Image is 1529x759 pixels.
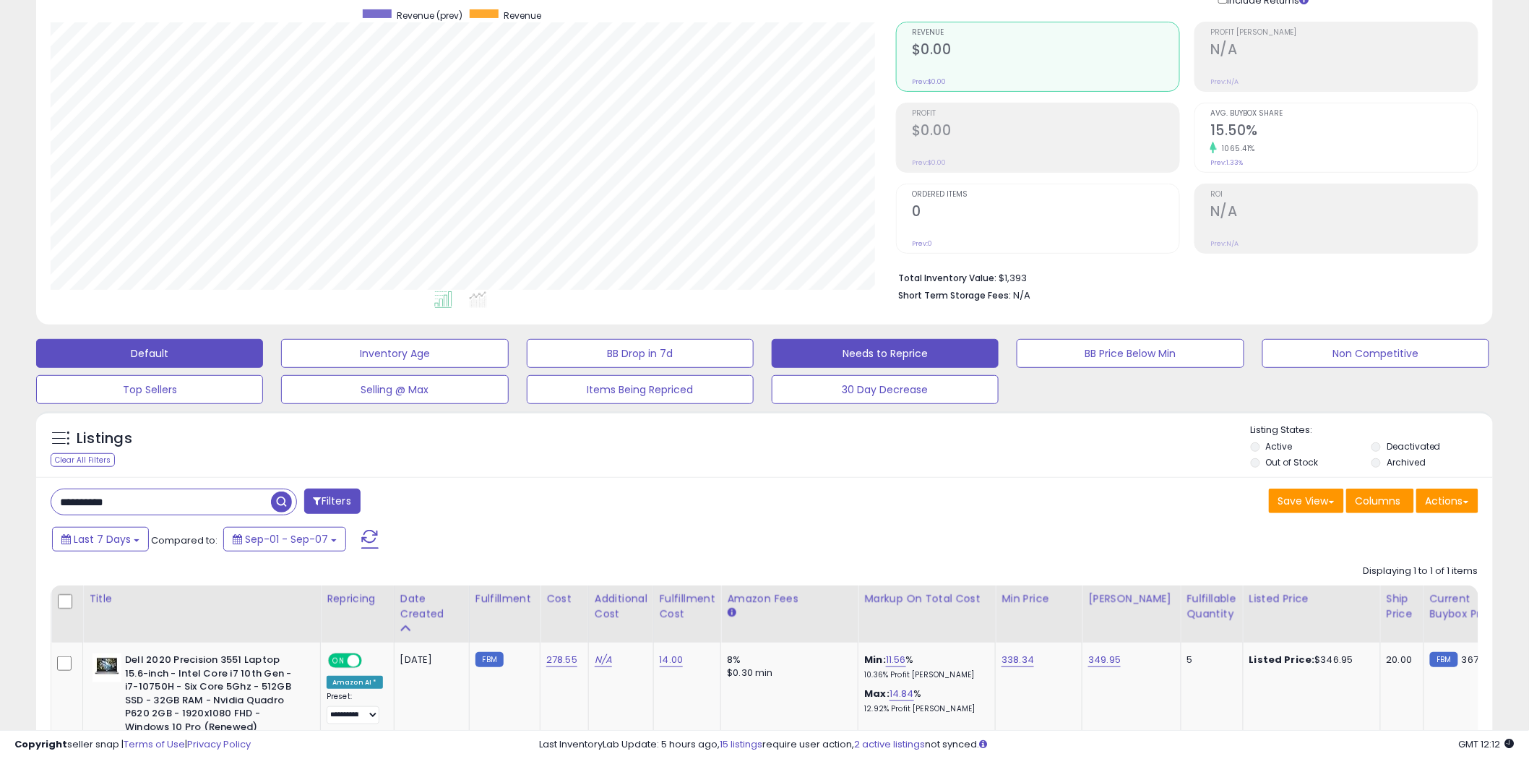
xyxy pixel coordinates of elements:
[912,158,946,167] small: Prev: $0.00
[400,591,463,622] div: Date Created
[1210,203,1478,223] h2: N/A
[1266,456,1319,468] label: Out of Stock
[660,591,715,622] div: Fulfillment Cost
[14,738,251,752] div: seller snap | |
[727,653,847,666] div: 8%
[1364,565,1478,578] div: Displaying 1 to 1 of 1 items
[912,110,1179,118] span: Profit
[330,655,348,667] span: ON
[912,41,1179,61] h2: $0.00
[151,533,217,547] span: Compared to:
[1387,591,1418,622] div: Ship Price
[1266,440,1293,453] label: Active
[1210,122,1478,142] h2: 15.50%
[546,653,577,667] a: 278.55
[1210,191,1478,199] span: ROI
[1088,653,1121,667] a: 349.95
[1249,653,1315,666] b: Listed Price:
[327,692,383,724] div: Preset:
[912,191,1179,199] span: Ordered Items
[327,676,383,689] div: Amazon AI *
[1210,77,1239,86] small: Prev: N/A
[1187,591,1237,622] div: Fulfillable Quantity
[74,532,131,546] span: Last 7 Days
[1459,737,1515,751] span: 2025-09-15 12:12 GMT
[327,591,388,606] div: Repricing
[1356,494,1401,508] span: Columns
[912,29,1179,37] span: Revenue
[720,737,763,751] a: 15 listings
[912,77,946,86] small: Prev: $0.00
[772,375,999,404] button: 30 Day Decrease
[1210,29,1478,37] span: Profit [PERSON_NAME]
[864,591,989,606] div: Markup on Total Cost
[898,272,996,284] b: Total Inventory Value:
[595,591,647,622] div: Additional Cost
[1416,489,1478,513] button: Actions
[898,268,1468,286] li: $1,393
[77,429,132,449] h5: Listings
[52,527,149,552] button: Last 7 Days
[727,591,852,606] div: Amazon Fees
[1002,591,1076,606] div: Min Price
[912,203,1179,223] h2: 0
[504,9,541,22] span: Revenue
[1013,288,1030,302] span: N/A
[912,239,932,248] small: Prev: 0
[281,375,508,404] button: Selling @ Max
[1387,653,1413,666] div: 20.00
[1249,591,1374,606] div: Listed Price
[540,738,1515,752] div: Last InventoryLab Update: 5 hours ago, require user action, not synced.
[1346,489,1414,513] button: Columns
[1251,424,1493,437] p: Listing States:
[527,339,754,368] button: BB Drop in 7d
[1387,456,1426,468] label: Archived
[1262,339,1489,368] button: Non Competitive
[1187,653,1232,666] div: 5
[1017,339,1244,368] button: BB Price Below Min
[1430,652,1458,667] small: FBM
[360,655,383,667] span: OFF
[223,527,346,552] button: Sep-01 - Sep-07
[527,375,754,404] button: Items Being Repriced
[898,289,1011,301] b: Short Term Storage Fees:
[864,670,984,680] p: 10.36% Profit [PERSON_NAME]
[51,453,115,467] div: Clear All Filters
[855,737,926,751] a: 2 active listings
[1088,591,1174,606] div: [PERSON_NAME]
[727,606,736,619] small: Amazon Fees.
[772,339,999,368] button: Needs to Reprice
[36,375,263,404] button: Top Sellers
[89,591,314,606] div: Title
[1462,653,1478,666] span: 367
[890,687,914,701] a: 14.84
[1210,158,1243,167] small: Prev: 1.33%
[1002,653,1034,667] a: 338.34
[1430,591,1504,622] div: Current Buybox Price
[660,653,684,667] a: 14.00
[864,687,984,714] div: %
[14,737,67,751] strong: Copyright
[36,339,263,368] button: Default
[727,666,847,679] div: $0.30 min
[400,653,458,666] div: [DATE]
[1387,440,1441,453] label: Deactivated
[1210,239,1239,248] small: Prev: N/A
[864,653,984,680] div: %
[304,489,361,514] button: Filters
[1210,110,1478,118] span: Avg. Buybox Share
[281,339,508,368] button: Inventory Age
[1210,41,1478,61] h2: N/A
[397,9,462,22] span: Revenue (prev)
[546,591,582,606] div: Cost
[912,122,1179,142] h2: $0.00
[864,704,984,714] p: 12.92% Profit [PERSON_NAME]
[886,653,906,667] a: 11.56
[475,591,534,606] div: Fulfillment
[475,652,504,667] small: FBM
[1269,489,1344,513] button: Save View
[1217,143,1255,154] small: 1065.41%
[245,532,328,546] span: Sep-01 - Sep-07
[125,653,301,737] b: Dell 2020 Precision 3551 Laptop 15.6-inch - Intel Core i7 10th Gen - i7-10750H - Six Core 5Ghz - ...
[595,653,612,667] a: N/A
